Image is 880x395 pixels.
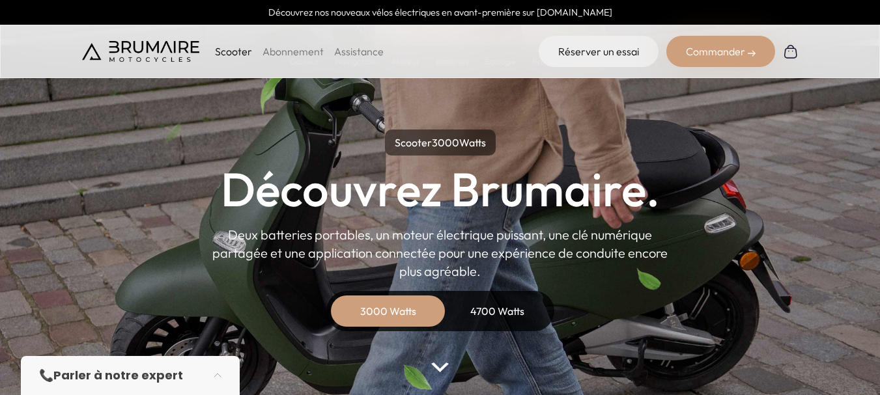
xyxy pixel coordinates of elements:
p: Scooter [215,44,252,59]
div: 4700 Watts [446,295,550,327]
a: Abonnement [263,45,324,58]
img: Brumaire Motocycles [82,41,199,62]
img: Panier [783,44,799,59]
p: Scooter Watts [385,129,496,156]
span: 3000 [432,136,459,149]
h1: Découvrez Brumaire. [221,166,660,213]
p: Deux batteries portables, un moteur électrique puissant, une clé numérique partagée et une applic... [212,226,668,280]
a: Réserver un essai [539,36,659,67]
div: Commander [666,36,775,67]
img: arrow-bottom.png [431,362,448,372]
img: right-arrow-2.png [748,49,756,57]
a: Assistance [334,45,384,58]
div: 3000 Watts [336,295,440,327]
